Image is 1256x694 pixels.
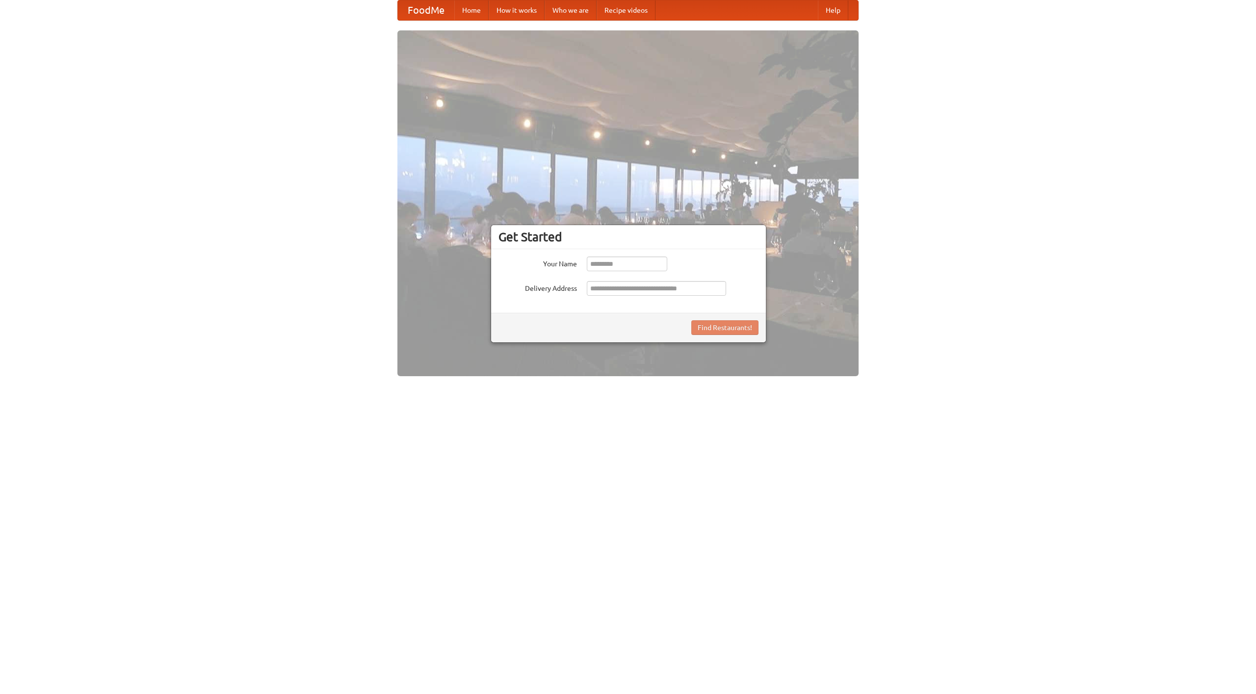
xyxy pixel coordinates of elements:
a: Who we are [545,0,597,20]
a: Help [818,0,848,20]
button: Find Restaurants! [691,320,759,335]
a: How it works [489,0,545,20]
label: Delivery Address [498,281,577,293]
h3: Get Started [498,230,759,244]
a: Home [454,0,489,20]
label: Your Name [498,257,577,269]
a: FoodMe [398,0,454,20]
a: Recipe videos [597,0,655,20]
